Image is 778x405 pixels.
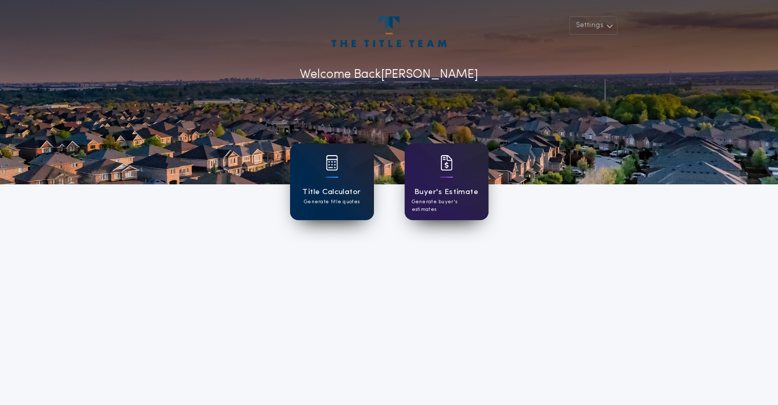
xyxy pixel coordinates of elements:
[326,155,338,170] img: card icon
[331,16,446,47] img: account-logo
[440,155,453,170] img: card icon
[304,198,360,206] p: Generate title quotes
[290,143,374,220] a: card iconTitle CalculatorGenerate title quotes
[569,16,617,35] button: Settings
[412,198,481,214] p: Generate buyer's estimates
[414,186,478,198] h1: Buyer's Estimate
[405,143,488,220] a: card iconBuyer's EstimateGenerate buyer's estimates
[300,66,478,84] p: Welcome Back [PERSON_NAME]
[302,186,361,198] h1: Title Calculator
